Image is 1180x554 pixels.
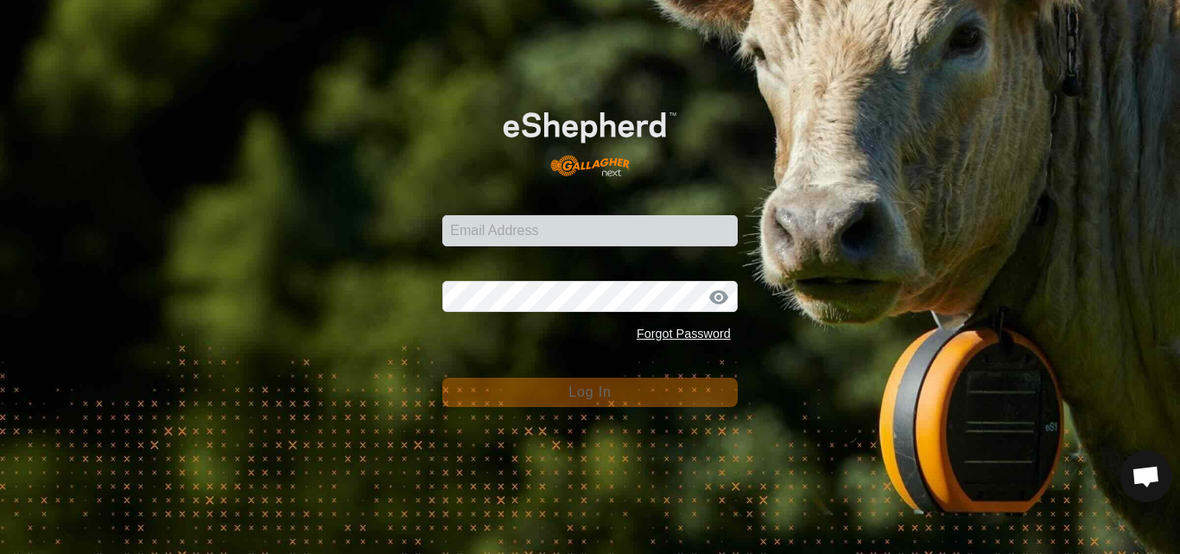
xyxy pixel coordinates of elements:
span: Log In [568,385,611,399]
input: Email Address [442,215,738,246]
a: Open chat [1120,450,1172,502]
button: Log In [442,378,738,407]
a: Forgot Password [637,327,731,341]
img: E-shepherd Logo [472,87,707,188]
